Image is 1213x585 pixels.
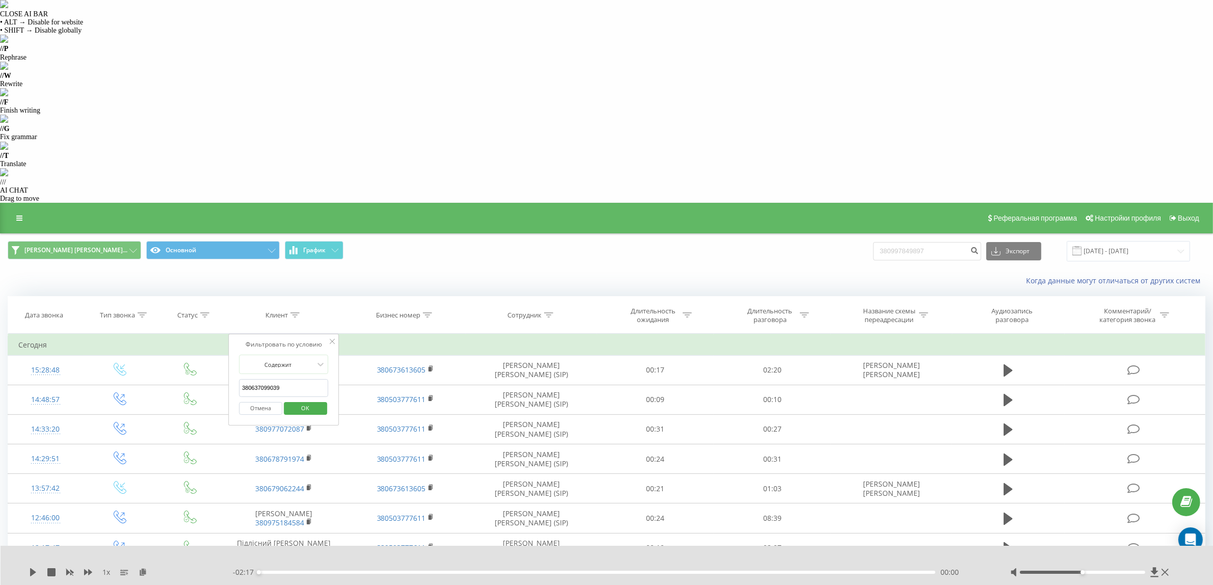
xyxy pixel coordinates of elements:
[714,533,830,563] td: 02:07
[284,402,327,415] button: OK
[597,355,714,385] td: 00:17
[1081,203,1165,233] a: Настройки профиля
[239,339,329,350] div: Фильтровать по условию
[377,513,426,523] a: 380503777611
[1081,570,1085,574] div: Accessibility label
[1098,307,1157,324] div: Комментарий/категория звонка
[265,311,288,320] div: Клиент
[466,474,597,503] td: [PERSON_NAME] [PERSON_NAME] (SIP)
[597,414,714,444] td: 00:31
[102,567,110,577] span: 1 x
[285,241,343,259] button: График
[377,394,426,404] a: 380503777611
[714,503,830,533] td: 08:39
[377,454,426,464] a: 380503777611
[831,355,953,385] td: [PERSON_NAME] [PERSON_NAME]
[223,533,345,563] td: Підлісний [PERSON_NAME]
[100,311,135,320] div: Тип звонка
[304,247,326,254] span: График
[597,474,714,503] td: 00:21
[862,307,917,324] div: Название схемы переадресации
[1095,214,1161,222] span: Настройки профиля
[255,518,304,527] a: 380975184584
[18,508,72,528] div: 12:46:00
[255,424,304,434] a: 380977072087
[233,567,259,577] span: - 02:17
[714,444,830,474] td: 00:31
[993,214,1077,222] span: Реферальная программа
[466,444,597,474] td: [PERSON_NAME] [PERSON_NAME] (SIP)
[1165,203,1203,233] a: Выход
[18,538,72,558] div: 12:17:47
[18,390,72,410] div: 14:48:57
[597,503,714,533] td: 00:24
[714,474,830,503] td: 01:03
[25,311,63,320] div: Дата звонка
[377,484,426,493] a: 380673613605
[597,533,714,563] td: 00:10
[177,311,198,320] div: Статус
[986,242,1041,260] button: Экспорт
[18,478,72,498] div: 13:57:42
[24,246,127,254] span: [PERSON_NAME] [PERSON_NAME]...
[255,484,304,493] a: 380679062244
[626,307,680,324] div: Длительность ожидания
[743,307,797,324] div: Длительность разговора
[146,241,280,259] button: Основной
[377,424,426,434] a: 380503777611
[223,503,345,533] td: [PERSON_NAME]
[18,360,72,380] div: 15:28:48
[466,533,597,563] td: [PERSON_NAME] [PERSON_NAME] (SIP)
[466,385,597,414] td: [PERSON_NAME] [PERSON_NAME] (SIP)
[376,311,420,320] div: Бизнес номер
[507,311,542,320] div: Сотрудник
[239,402,282,415] button: Отмена
[466,503,597,533] td: [PERSON_NAME] [PERSON_NAME] (SIP)
[714,355,830,385] td: 02:20
[979,307,1045,324] div: Аудиозапись разговора
[1178,214,1199,222] span: Выход
[377,543,426,552] a: 380503777611
[714,385,830,414] td: 00:10
[466,355,597,385] td: [PERSON_NAME] [PERSON_NAME] (SIP)
[8,335,1205,355] td: Сегодня
[257,570,261,574] div: Accessibility label
[239,379,329,397] input: Введите значение
[466,414,597,444] td: [PERSON_NAME] [PERSON_NAME] (SIP)
[714,414,830,444] td: 00:27
[8,241,141,259] button: [PERSON_NAME] [PERSON_NAME]...
[597,385,714,414] td: 00:09
[1026,276,1205,285] a: Когда данные могут отличаться от других систем
[940,567,959,577] span: 00:00
[377,365,426,375] a: 380673613605
[291,400,319,416] span: OK
[873,242,981,260] input: Поиск по номеру
[597,444,714,474] td: 00:24
[983,203,1081,233] a: Реферальная программа
[18,419,72,439] div: 14:33:20
[255,454,304,464] a: 380678791974
[1178,527,1203,552] div: Open Intercom Messenger
[831,474,953,503] td: [PERSON_NAME] [PERSON_NAME]
[18,449,72,469] div: 14:29:51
